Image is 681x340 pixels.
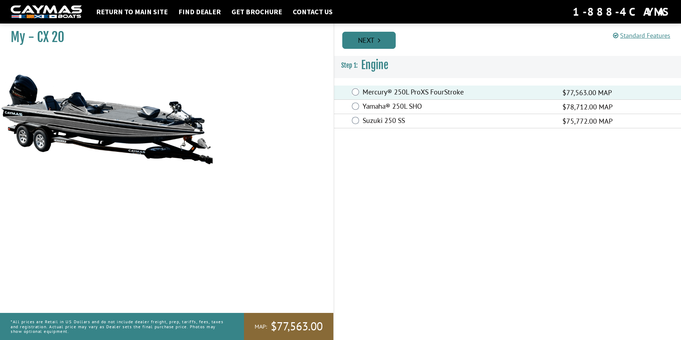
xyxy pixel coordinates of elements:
[573,4,670,20] div: 1-888-4CAYMAS
[93,7,171,16] a: Return to main site
[11,29,316,45] h1: My - CX 20
[289,7,336,16] a: Contact Us
[363,88,553,98] label: Mercury® 250L ProXS FourStroke
[334,52,681,78] h3: Engine
[363,116,553,127] label: Suzuki 250 SS
[228,7,286,16] a: Get Brochure
[340,31,681,49] ul: Pagination
[562,116,613,127] span: $75,772.00 MAP
[613,31,670,40] a: Standard Features
[11,5,82,19] img: white-logo-c9c8dbefe5ff5ceceb0f0178aa75bf4bb51f6bca0971e226c86eb53dfe498488.png
[562,102,613,112] span: $78,712.00 MAP
[363,102,553,112] label: Yamaha® 250L SHO
[342,32,396,49] a: Next
[11,316,228,337] p: *All prices are Retail in US Dollars and do not include dealer freight, prep, tariffs, fees, taxe...
[271,319,323,334] span: $77,563.00
[562,87,612,98] span: $77,563.00 MAP
[244,313,333,340] a: MAP:$77,563.00
[255,323,267,330] span: MAP:
[175,7,224,16] a: Find Dealer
